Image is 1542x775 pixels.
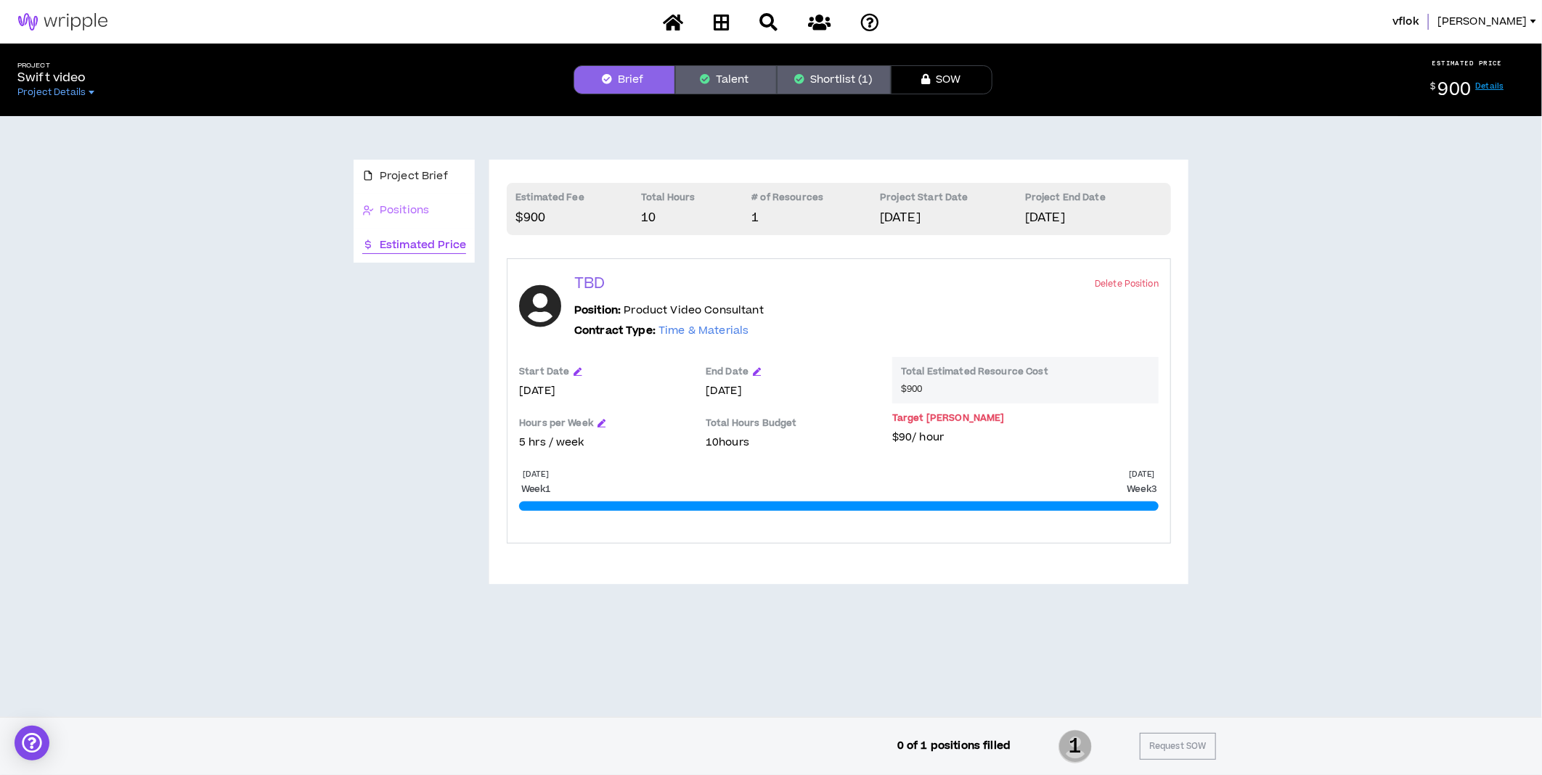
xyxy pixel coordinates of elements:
p: 10 hours [706,435,878,451]
p: [DATE] [880,209,1024,226]
span: 1 [1058,729,1092,765]
p: # of Resources [751,192,880,209]
button: SOW [891,65,992,94]
p: Project End Date [1025,192,1162,209]
p: Swift video [17,69,100,86]
p: Estimated Fee [515,192,641,209]
button: Shortlist (1) [777,65,891,94]
p: ESTIMATED PRICE [1432,59,1503,67]
p: Target [PERSON_NAME] [892,412,1005,424]
p: $900 [515,209,641,226]
p: Week 1 [521,483,550,496]
button: Request SOW [1140,733,1215,760]
p: [DATE] [519,383,691,399]
p: Product Video Consultant [574,303,764,319]
b: Contract Type: [574,323,656,338]
p: Hours per Week [519,417,593,429]
span: 900 [1438,77,1472,102]
p: 5 hrs / week [519,435,691,451]
p: [DATE] [1129,469,1154,480]
p: [DATE] [523,469,548,480]
span: Positions [380,202,429,218]
span: Project Details [17,86,86,98]
span: [PERSON_NAME] [1437,14,1527,30]
span: Time & Materials [658,323,748,338]
button: Brief [574,65,675,94]
span: $900 [901,383,923,395]
p: Total Estimated Resource Cost [901,366,1150,383]
p: End Date [706,366,748,377]
p: TBD [574,274,605,294]
span: 10 [641,209,656,226]
p: 0 of 1 positions filled [897,738,1011,754]
div: Open Intercom Messenger [15,726,49,760]
p: Total Hours Budget [706,417,878,435]
button: Delete Position [1095,277,1159,291]
a: Details [1476,81,1504,91]
b: Position: [574,303,621,318]
span: Project Brief [380,168,448,184]
p: $90 / hour [892,430,1159,446]
span: vflok [1392,14,1419,30]
p: Week 3 [1127,483,1156,496]
span: Estimated Price [380,237,466,253]
p: [DATE] [1025,209,1162,226]
button: Talent [675,65,777,94]
p: Start Date [519,366,569,377]
p: [DATE] [706,383,878,399]
sup: $ [1431,81,1436,93]
h5: Project [17,62,100,70]
p: Total Hours [641,192,752,209]
p: Project Start Date [880,192,1024,209]
span: 1 [751,209,759,226]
